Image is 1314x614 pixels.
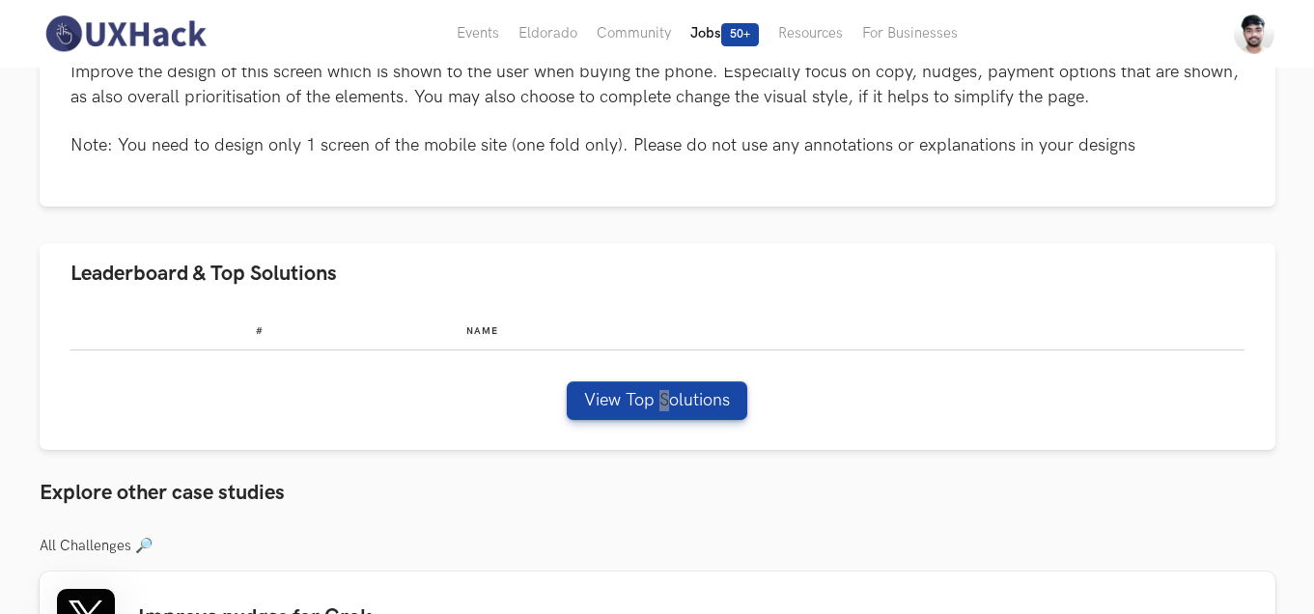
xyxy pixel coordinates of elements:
span: # [256,325,264,337]
img: Your profile pic [1234,14,1274,54]
span: Name [466,325,498,337]
button: View Top Solutions [567,381,747,420]
h3: Explore other case studies [40,481,1275,506]
p: Apple recently launched the iPhone 17 in [GEOGRAPHIC_DATA]. The phone can be bought directly from... [70,12,1244,157]
span: 50+ [721,23,759,46]
button: Leaderboard & Top Solutions [40,243,1275,304]
div: Leaderboard & Top Solutions [40,304,1275,451]
img: UXHack-logo.png [40,14,211,54]
table: Leaderboard [70,310,1244,350]
span: Leaderboard & Top Solutions [70,261,337,287]
h3: All Challenges 🔎 [40,538,1275,555]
